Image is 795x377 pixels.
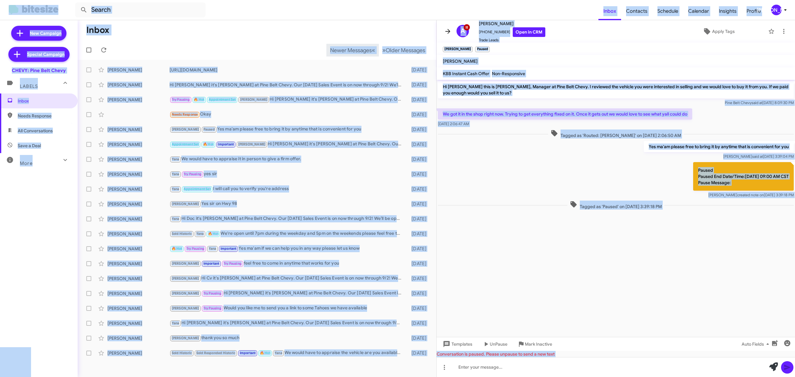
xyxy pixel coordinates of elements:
[170,96,405,103] div: Hi [PERSON_NAME] it's [PERSON_NAME] at Pine Belt Chevy. Our [DATE] Sales Event is on now through ...
[107,82,170,88] div: [PERSON_NAME]
[438,108,692,120] p: We got it in the shop right now. Trying to get everything fixed on it. Once it gets out we would ...
[405,290,431,297] div: [DATE]
[172,276,199,280] span: [PERSON_NAME]
[107,201,170,207] div: [PERSON_NAME]
[683,2,714,20] span: Calendar
[714,2,742,20] span: Insights
[107,275,170,282] div: [PERSON_NAME]
[170,156,405,163] div: We would have to appraise it in person to give a firm offer.
[20,161,33,166] span: More
[240,98,268,102] span: [PERSON_NAME]
[492,71,525,76] span: Non-Responsive
[203,142,214,146] span: 🔥 Hot
[567,201,664,210] span: Tagged as 'Paused' on [DATE] 3:39:18 PM
[170,67,405,73] div: [URL][DOMAIN_NAME]
[405,67,431,73] div: [DATE]
[405,275,431,282] div: [DATE]
[752,154,763,159] span: said at
[525,338,552,350] span: Mark Inactive
[107,186,170,192] div: [PERSON_NAME]
[86,25,109,35] h1: Inbox
[386,47,425,54] span: Older Messages
[170,200,405,207] div: Yes sir on Hwy 98
[12,67,66,74] div: CHEVY: Pine Belt Chevy
[194,98,204,102] span: 🔥 Hot
[723,154,794,159] span: [PERSON_NAME] [DATE] 3:39:04 PM
[405,201,431,207] div: [DATE]
[107,305,170,311] div: [PERSON_NAME]
[405,111,431,118] div: [DATE]
[107,246,170,252] div: [PERSON_NAME]
[490,338,507,350] span: UnPause
[220,247,237,251] span: Important
[170,141,405,148] div: Hi [PERSON_NAME] it's [PERSON_NAME] at Pine Belt Chevy. Our [DATE] Sales Event is on now through ...
[461,26,465,36] span: A
[170,230,405,237] div: We're open until 7pm during the weekday and 5pm on the weekends please feel free to come by when ...
[170,349,405,357] div: We would have to appraise the vehicle are you available to bring it by so we can appraise it
[107,216,170,222] div: [PERSON_NAME]
[372,46,375,54] span: «
[405,320,431,326] div: [DATE]
[672,26,765,37] button: Apply Tags
[405,350,431,356] div: [DATE]
[170,185,405,193] div: I will call you to verify you're address
[644,141,794,152] p: Yes ma'am please free to bring it by anytime that is convenient for you
[513,27,545,37] a: Open in CRM
[327,44,429,57] nav: Page navigation example
[203,127,215,131] span: Paused
[107,320,170,326] div: [PERSON_NAME]
[479,20,545,27] span: [PERSON_NAME]
[437,351,795,357] div: Conversation is paused. Please unpause to send a new text
[238,142,266,146] span: [PERSON_NAME]
[172,321,179,325] span: Yana
[186,247,204,251] span: Try Pausing
[405,305,431,311] div: [DATE]
[405,231,431,237] div: [DATE]
[621,2,652,20] a: Contacts
[405,261,431,267] div: [DATE]
[170,82,405,88] div: Hi [PERSON_NAME] it's [PERSON_NAME] at Pine Belt Chevy. Our [DATE] Sales Event is on now through ...
[224,261,242,266] span: Try Pausing
[742,2,766,20] a: Profile
[170,305,405,312] div: Would you like me to send you a link to some Tahoes we have available
[438,81,794,98] p: Hi [PERSON_NAME] this is [PERSON_NAME], Manager at Pine Belt Chevy. I reviewed the vehicle you we...
[107,290,170,297] div: [PERSON_NAME]
[652,2,683,20] span: Schedule
[107,97,170,103] div: [PERSON_NAME]
[107,156,170,162] div: [PERSON_NAME]
[443,71,489,76] span: KBB Instant Cash Offer
[172,98,190,102] span: Try Pausing
[479,37,545,43] span: Trade Leads
[107,126,170,133] div: [PERSON_NAME]
[107,67,170,73] div: [PERSON_NAME]
[382,46,386,54] span: »
[512,338,557,350] button: Mark Inactive
[170,275,405,282] div: Hi Cv it's [PERSON_NAME] at Pine Belt Chevy. Our [DATE] Sales Event is on now through 9/2! We’ll ...
[405,141,431,148] div: [DATE]
[172,336,199,340] span: [PERSON_NAME]
[170,320,405,327] div: Hi [PERSON_NAME] it's [PERSON_NAME] at Pine Belt Chevy. Our [DATE] Sales Event is on now through ...
[27,51,65,57] span: Special Campaign
[172,261,199,266] span: [PERSON_NAME]
[172,306,199,310] span: [PERSON_NAME]
[766,5,788,15] button: [PERSON_NAME]
[405,82,431,88] div: [DATE]
[737,193,764,197] span: created note on
[479,27,545,37] span: [PHONE_NUMBER]
[209,247,216,251] span: Yana
[184,172,202,176] span: Try Pausing
[712,26,735,37] span: Apply Tags
[196,232,204,236] span: Yana
[203,306,221,310] span: Try Pausing
[598,2,621,20] span: Inbox
[170,111,405,118] div: Okay
[752,100,762,105] span: said at
[548,129,684,139] span: Tagged as 'Routed: [PERSON_NAME]' on [DATE] 2:06:50 AM
[107,171,170,177] div: [PERSON_NAME]
[209,98,236,102] span: Appointment Set
[172,157,179,161] span: Yana
[11,26,66,41] a: New Campaign
[203,291,221,295] span: Try Pausing
[172,127,199,131] span: [PERSON_NAME]
[326,44,379,57] button: Previous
